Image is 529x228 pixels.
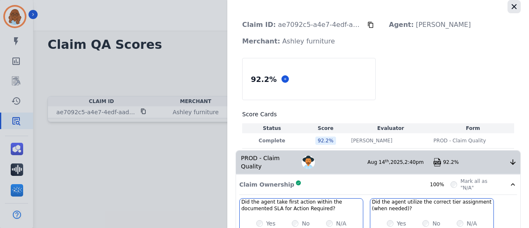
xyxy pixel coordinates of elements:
label: N/A [336,219,346,228]
label: N/A [467,219,477,228]
div: 92.2 % [315,137,336,145]
label: Yes [397,219,406,228]
p: Complete [244,137,300,144]
sup: th [385,159,389,163]
div: 92.2 % [249,72,278,86]
p: [PERSON_NAME] [351,137,393,144]
label: No [302,219,310,228]
span: PROD - Claim Quality [434,137,486,144]
span: 2:40pm [405,159,424,165]
p: [PERSON_NAME] [382,17,477,33]
th: Evaluator [350,123,432,133]
h3: Did the agent utilize the correct tier assignment (when needed)? [372,199,492,212]
p: ae7092c5-a4e7-4edf-aad5-cd167bead044 [236,17,367,33]
strong: Agent: [389,21,414,29]
strong: Claim ID: [242,21,276,29]
div: 100% [430,181,450,188]
th: Form [432,123,514,133]
p: Claim Ownership [239,180,294,189]
img: qa-pdf.svg [433,158,441,166]
label: No [432,219,440,228]
p: Ashley furniture [236,33,341,50]
strong: Merchant: [242,37,280,45]
h3: Did the agent take first action within the documented SLA for Action Required? [241,199,361,212]
div: PROD - Claim Quality [236,151,302,174]
th: Status [242,123,302,133]
div: Aug 14 , 2025 , [367,159,433,166]
img: Avatar [302,156,315,169]
h3: Score Cards [242,110,514,118]
label: Yes [266,219,276,228]
th: Score [302,123,350,133]
label: Mark all as "N/A" [460,178,499,191]
div: 92.2% [443,159,509,166]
